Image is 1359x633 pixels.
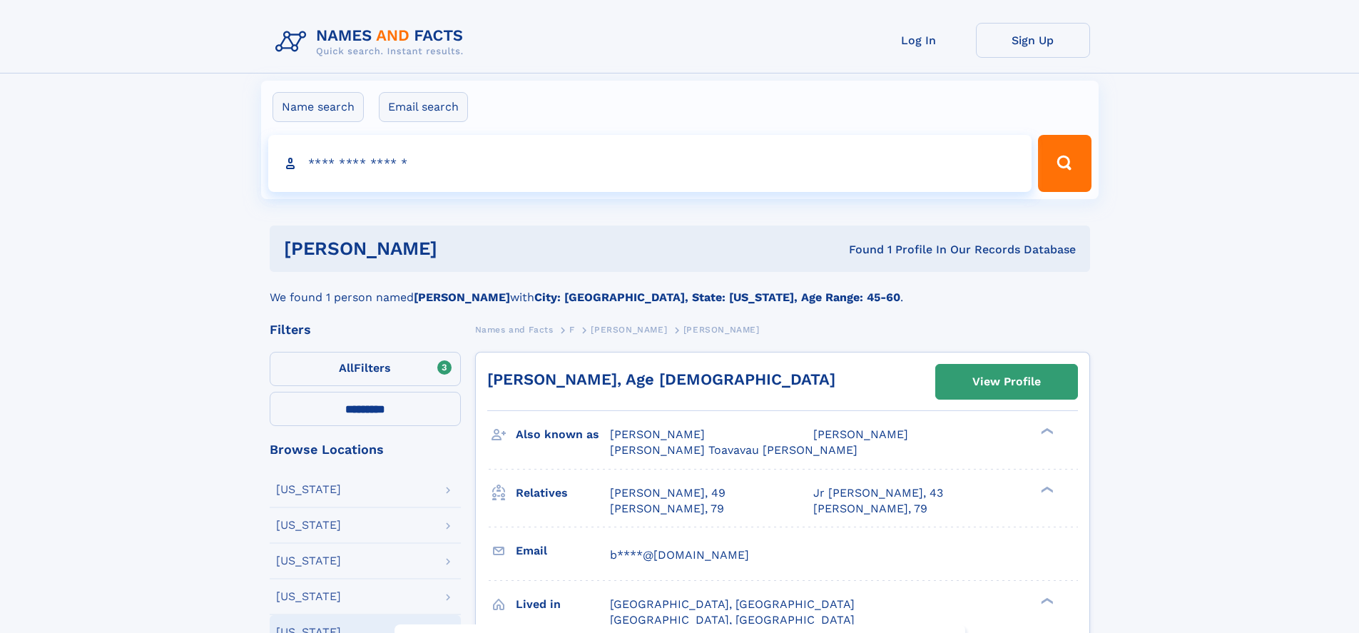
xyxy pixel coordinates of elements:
[276,484,341,495] div: [US_STATE]
[610,485,726,501] a: [PERSON_NAME], 49
[643,242,1076,258] div: Found 1 Profile In Our Records Database
[270,443,461,456] div: Browse Locations
[276,555,341,567] div: [US_STATE]
[273,92,364,122] label: Name search
[487,370,835,388] a: [PERSON_NAME], Age [DEMOGRAPHIC_DATA]
[516,422,610,447] h3: Also known as
[516,592,610,617] h3: Lived in
[339,361,354,375] span: All
[270,352,461,386] label: Filters
[1037,427,1054,436] div: ❯
[516,539,610,563] h3: Email
[569,325,575,335] span: F
[414,290,510,304] b: [PERSON_NAME]
[276,591,341,602] div: [US_STATE]
[475,320,554,338] a: Names and Facts
[813,501,927,517] a: [PERSON_NAME], 79
[862,23,976,58] a: Log In
[379,92,468,122] label: Email search
[610,501,724,517] a: [PERSON_NAME], 79
[976,23,1090,58] a: Sign Up
[534,290,900,304] b: City: [GEOGRAPHIC_DATA], State: [US_STATE], Age Range: 45-60
[1037,596,1054,605] div: ❯
[284,240,643,258] h1: [PERSON_NAME]
[591,325,667,335] span: [PERSON_NAME]
[610,613,855,627] span: [GEOGRAPHIC_DATA], [GEOGRAPHIC_DATA]
[972,365,1041,398] div: View Profile
[610,597,855,611] span: [GEOGRAPHIC_DATA], [GEOGRAPHIC_DATA]
[270,23,475,61] img: Logo Names and Facts
[610,443,857,457] span: [PERSON_NAME] Toavavau [PERSON_NAME]
[591,320,667,338] a: [PERSON_NAME]
[1038,135,1091,192] button: Search Button
[276,520,341,531] div: [US_STATE]
[813,485,943,501] a: Jr [PERSON_NAME], 43
[268,135,1032,192] input: search input
[683,325,760,335] span: [PERSON_NAME]
[270,323,461,336] div: Filters
[569,320,575,338] a: F
[270,272,1090,306] div: We found 1 person named with .
[813,427,908,441] span: [PERSON_NAME]
[610,427,705,441] span: [PERSON_NAME]
[936,365,1077,399] a: View Profile
[1037,485,1054,494] div: ❯
[516,481,610,505] h3: Relatives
